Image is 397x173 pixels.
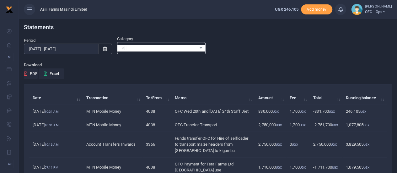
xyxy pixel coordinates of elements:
small: UGX [300,110,306,113]
small: UGX [300,123,306,127]
td: 1,700 [286,118,310,132]
button: Excel [39,68,64,79]
small: 10:31 AM [45,123,59,127]
small: UGX [276,143,282,146]
small: UGX [331,143,337,146]
small: UGX [300,166,306,169]
img: logo-small [6,6,13,14]
small: UGX [332,166,338,169]
th: Date: activate to sort column descending [29,91,83,105]
small: UGX [292,143,298,146]
small: [PERSON_NAME] [365,4,392,9]
li: Ac [5,159,13,169]
small: UGX [363,166,369,169]
th: Memo: activate to sort column ascending [171,91,255,105]
td: 1,700 [286,105,310,118]
p: Download [24,62,392,68]
span: Add money [301,4,332,15]
input: select period [24,44,98,54]
small: UGX [332,123,338,127]
small: 07:11 PM [45,166,58,169]
img: profile-user [351,4,362,15]
span: All [122,45,196,51]
small: 10:31 AM [45,110,59,113]
td: 246,105 [342,105,387,118]
td: Account Transfers Inwards [83,132,143,158]
td: -2,751,700 [310,118,342,132]
span: Asili Farms Masindi Limited [38,7,90,12]
small: UGX [360,110,366,113]
td: 4038 [142,105,171,118]
td: OFC Wed 20th and [DATE] 24th Staff Diet [171,105,255,118]
td: 4038 [142,118,171,132]
th: To/From: activate to sort column ascending [142,91,171,105]
th: Fee: activate to sort column ascending [286,91,310,105]
small: UGX [363,123,369,127]
li: Toup your wallet [301,4,332,15]
td: 1,077,805 [342,118,387,132]
td: 3,829,505 [342,132,387,158]
small: 10:13 AM [45,143,59,146]
small: UGX [276,123,282,127]
a: logo-small logo-large logo-large [6,7,13,12]
td: Funds transfer OFC for Hire of selfloader to transport maize headers from [GEOGRAPHIC_DATA] to ki... [171,132,255,158]
label: Period [24,37,35,44]
button: PDF [24,68,38,79]
label: Category [117,36,133,42]
small: UGX [363,143,369,146]
td: 2,750,000 [255,132,286,158]
td: 3366 [142,132,171,158]
td: [DATE] [29,105,83,118]
td: [DATE] [29,132,83,158]
td: [DATE] [29,118,83,132]
td: MTN Mobile Money [83,118,143,132]
small: UGX [276,166,282,169]
a: UGX 246,105 [275,6,298,13]
td: -831,700 [310,105,342,118]
a: Add money [301,7,332,11]
th: Transaction: activate to sort column ascending [83,91,143,105]
small: UGX [329,110,335,113]
a: profile-user [PERSON_NAME] OFC - Ops [351,4,392,15]
li: M [5,52,13,62]
td: 830,000 [255,105,286,118]
small: UGX [273,110,279,113]
span: UGX 246,105 [275,7,298,12]
td: OFC Tranctor Transport [171,118,255,132]
li: Wallet ballance [272,6,301,13]
td: 2,750,000 [255,118,286,132]
th: Amount: activate to sort column ascending [255,91,286,105]
td: 0 [286,132,310,158]
span: OFC - Ops [365,9,392,15]
th: Running balance: activate to sort column ascending [342,91,387,105]
h4: Statements [24,24,392,31]
td: 2,750,000 [310,132,342,158]
th: Total: activate to sort column ascending [310,91,342,105]
td: MTN Mobile Money [83,105,143,118]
